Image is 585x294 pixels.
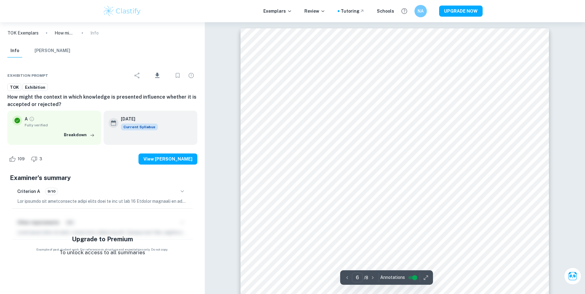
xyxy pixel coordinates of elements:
[131,69,143,82] div: Share
[171,69,184,82] div: Bookmark
[414,5,427,17] button: NA
[45,189,58,194] span: 9/10
[399,6,410,16] button: Help and Feedback
[377,8,394,14] a: Schools
[439,6,483,17] button: UPGRADE NOW
[263,8,292,14] p: Exemplars
[7,30,39,36] a: TOK Exemplars
[380,274,405,281] span: Annotations
[145,67,170,84] div: Download
[8,84,21,91] span: TOK
[121,124,158,130] span: Current Syllabus
[7,73,48,78] span: Exhibition Prompt
[185,69,197,82] div: Report issue
[7,93,197,108] h6: How might the context in which knowledge is presented influence whether it is accepted or rejected?
[25,122,96,128] span: Fully verified
[10,173,195,182] h5: Examiner's summary
[417,8,424,14] h6: NA
[36,156,46,162] span: 3
[14,156,28,162] span: 109
[23,84,48,91] a: Exhibition
[121,116,153,122] h6: [DATE]
[103,5,142,17] img: Clastify logo
[121,124,158,130] div: This exemplar is based on the current syllabus. Feel free to refer to it for inspiration/ideas wh...
[23,84,47,91] span: Exhibition
[7,154,28,164] div: Like
[72,235,133,244] h5: Upgrade to Premium
[29,154,46,164] div: Dislike
[304,8,325,14] p: Review
[7,44,22,58] button: Info
[62,130,96,140] button: Breakdown
[7,84,21,91] a: TOK
[138,153,197,165] button: View [PERSON_NAME]
[564,267,581,285] button: Ask Clai
[29,116,35,122] a: Grade fully verified
[55,30,74,36] p: How might the context in which knowledge is presented influence whether it is accepted or rejected?
[90,30,99,36] p: Info
[60,249,145,257] p: To unlock access to all summaries
[341,8,365,14] a: Tutoring
[25,116,28,122] p: A
[17,198,187,205] p: Lor ipsumdo sit ametconsecte adipi elits doei te inc ut lab 16 Etdolor magnaali en adm VEN qui no...
[35,44,70,58] button: [PERSON_NAME]
[7,247,197,252] span: Example of past student work. For reference on structure and expectations only. Do not copy.
[364,274,368,281] p: / 8
[17,188,40,195] h6: Criterion A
